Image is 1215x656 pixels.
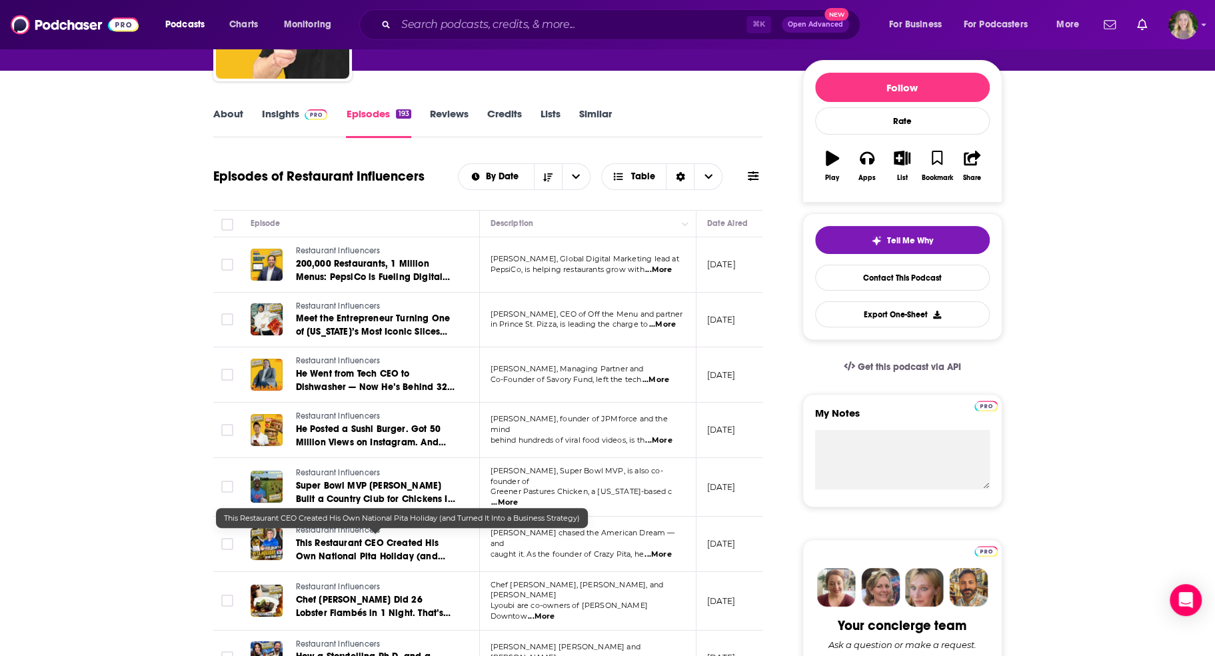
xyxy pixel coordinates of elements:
[262,107,328,138] a: InsightsPodchaser Pro
[296,582,381,591] span: Restaurant Influencers
[224,513,580,523] span: This Restaurant CEO Created His Own National Pita Holiday (and Turned It Into a Business Strategy)
[491,487,672,496] span: Greener Pastures Chicken, a [US_STATE]-based c
[296,468,381,477] span: Restaurant Influencers
[897,174,908,182] div: List
[974,399,998,411] a: Pro website
[880,14,958,35] button: open menu
[396,14,746,35] input: Search podcasts, credits, & more...
[631,172,655,181] span: Table
[296,480,455,518] span: Super Bowl MVP [PERSON_NAME] Built a Country Club for Chickens In [US_STATE]
[782,17,849,33] button: Open AdvancedNew
[788,21,843,28] span: Open Advanced
[491,528,675,548] span: [PERSON_NAME] chased the American Dream — and
[963,174,981,182] div: Share
[491,466,663,486] span: [PERSON_NAME], Super Bowl MVP, is also co-founder of
[296,525,381,535] span: Restaurant Influencers
[707,314,736,325] p: [DATE]
[644,549,671,560] span: ...More
[974,401,998,411] img: Podchaser Pro
[296,423,456,449] a: He Posted a Sushi Burger. Got 50 Million Views on Instagram. And Built an Empire.
[305,109,328,120] img: Podchaser Pro
[541,107,561,138] a: Lists
[296,312,456,339] a: Meet the Entrepreneur Turning One of [US_STATE]’s Most Iconic Slices Into The Next Top Pizza Brand
[296,581,456,593] a: Restaurant Influencers
[921,174,952,182] div: Bookmark
[1132,13,1152,36] a: Show notifications dropdown
[296,245,456,257] a: Restaurant Influencers
[296,367,456,394] a: He Went from Tech CEO to Dishwasher — Now He’s Behind 320 Restaurants and $750 Million in Assets
[251,215,281,231] div: Episode
[955,14,1047,35] button: open menu
[905,568,944,607] img: Jules Profile
[666,164,694,189] div: Sort Direction
[296,301,456,313] a: Restaurant Influencers
[707,369,736,381] p: [DATE]
[528,611,555,622] span: ...More
[296,258,451,296] span: 200,000 Restaurants, 1 Million Menus: PepsiCo is Fueling Digital Growth of Restaurants
[296,593,456,620] a: Chef [PERSON_NAME] Did 26 Lobster Flambés in 1 Night. That’s the Commitment That Turned Guests In...
[815,73,990,102] button: Follow
[491,549,644,559] span: caught it. As the founder of Crazy Pita, he
[296,246,381,255] span: Restaurant Influencers
[562,164,590,189] button: open menu
[221,424,233,436] span: Toggle select row
[815,407,990,430] label: My Notes
[858,174,876,182] div: Apps
[1168,10,1198,39] button: Show profile menu
[491,309,683,319] span: [PERSON_NAME], CEO of Off the Menu and partner
[396,109,411,119] div: 193
[817,568,856,607] img: Sydney Profile
[296,411,381,421] span: Restaurant Influencers
[833,351,972,383] a: Get this podcast via API
[857,361,960,373] span: Get this podcast via API
[296,313,451,351] span: Meet the Entrepreneur Turning One of [US_STATE]’s Most Iconic Slices Into The Next Top Pizza Brand
[275,14,349,35] button: open menu
[491,375,642,384] span: Co-Founder of Savory Fund, left the tech
[491,364,644,373] span: [PERSON_NAME], Managing Partner and
[645,435,672,446] span: ...More
[677,216,693,232] button: Column Actions
[491,580,664,600] span: Chef [PERSON_NAME], [PERSON_NAME], and [PERSON_NAME]
[296,479,456,506] a: Super Bowl MVP [PERSON_NAME] Built a Country Club for Chickens In [US_STATE]
[601,163,723,190] button: Choose View
[534,164,562,189] button: Sort Direction
[1170,584,1202,616] div: Open Intercom Messenger
[430,107,469,138] a: Reviews
[296,525,456,537] a: Restaurant Influencers
[459,172,534,181] button: open menu
[645,265,672,275] span: ...More
[165,15,205,34] span: Podcasts
[487,107,522,138] a: Credits
[949,568,988,607] img: Jon Profile
[213,168,425,185] h1: Episodes of Restaurant Influencers
[828,639,976,650] div: Ask a question or make a request.
[491,215,533,231] div: Description
[346,107,411,138] a: Episodes193
[974,546,998,557] img: Podchaser Pro
[1056,15,1079,34] span: More
[1047,14,1096,35] button: open menu
[296,537,445,575] span: This Restaurant CEO Created His Own National Pita Holiday (and Turned It Into a Business Strategy)
[296,257,456,284] a: 200,000 Restaurants, 1 Million Menus: PepsiCo is Fueling Digital Growth of Restaurants
[1168,10,1198,39] img: User Profile
[11,12,139,37] img: Podchaser - Follow, Share and Rate Podcasts
[707,538,736,549] p: [DATE]
[486,172,523,181] span: By Date
[815,226,990,254] button: tell me why sparkleTell Me Why
[815,107,990,135] div: Rate
[372,9,873,40] div: Search podcasts, credits, & more...
[1168,10,1198,39] span: Logged in as lauren19365
[491,601,648,621] span: Lyoubi are co-owners of [PERSON_NAME] Downtow
[221,538,233,550] span: Toggle select row
[284,15,331,34] span: Monitoring
[296,355,456,367] a: Restaurant Influencers
[1098,13,1121,36] a: Show notifications dropdown
[221,369,233,381] span: Toggle select row
[707,215,748,231] div: Date Aired
[491,265,644,274] span: PepsiCo, is helping restaurants grow with
[221,481,233,493] span: Toggle select row
[850,142,884,190] button: Apps
[491,254,679,263] span: [PERSON_NAME], Global Digital Marketing lead at
[221,259,233,271] span: Toggle select row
